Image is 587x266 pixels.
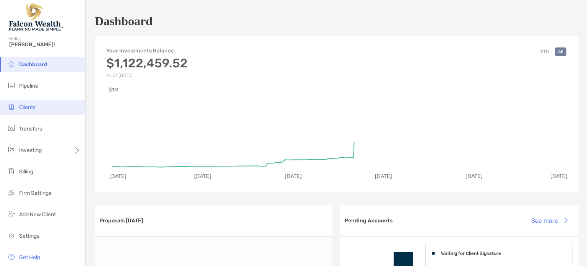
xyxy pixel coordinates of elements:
[7,252,16,261] img: get-help icon
[7,145,16,154] img: investing icon
[7,166,16,176] img: billing icon
[525,212,573,229] button: See more
[19,211,56,218] span: Add New Client
[7,209,16,219] img: add_new_client icon
[537,47,552,56] button: YTD
[19,233,39,239] span: Settings
[7,102,16,111] img: clients icon
[555,47,566,56] button: All
[106,47,188,54] h4: Your Investments Balance
[7,59,16,69] img: dashboard icon
[9,3,63,31] img: Falcon Wealth Planning Logo
[19,61,47,68] span: Dashboard
[7,231,16,240] img: settings icon
[375,173,392,180] text: [DATE]
[550,173,568,180] text: [DATE]
[19,126,42,132] span: Transfers
[19,147,42,153] span: Investing
[19,190,51,196] span: Firm Settings
[9,41,81,48] span: [PERSON_NAME]!
[441,251,501,256] h4: Waiting for Client Signature
[465,173,483,180] text: [DATE]
[106,56,188,70] h3: $1,122,459.52
[109,173,126,180] text: [DATE]
[106,73,188,78] p: As of [DATE]
[95,14,152,28] h1: Dashboard
[285,173,302,180] text: [DATE]
[7,188,16,197] img: firm-settings icon
[7,81,16,90] img: pipeline icon
[19,168,33,175] span: Billing
[99,217,143,224] h3: Proposals [DATE]
[345,217,392,224] h3: Pending Accounts
[109,86,118,93] text: $1M
[19,104,36,111] span: Clients
[19,83,38,89] span: Pipeline
[194,173,211,180] text: [DATE]
[7,124,16,133] img: transfers icon
[19,254,40,261] span: Get Help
